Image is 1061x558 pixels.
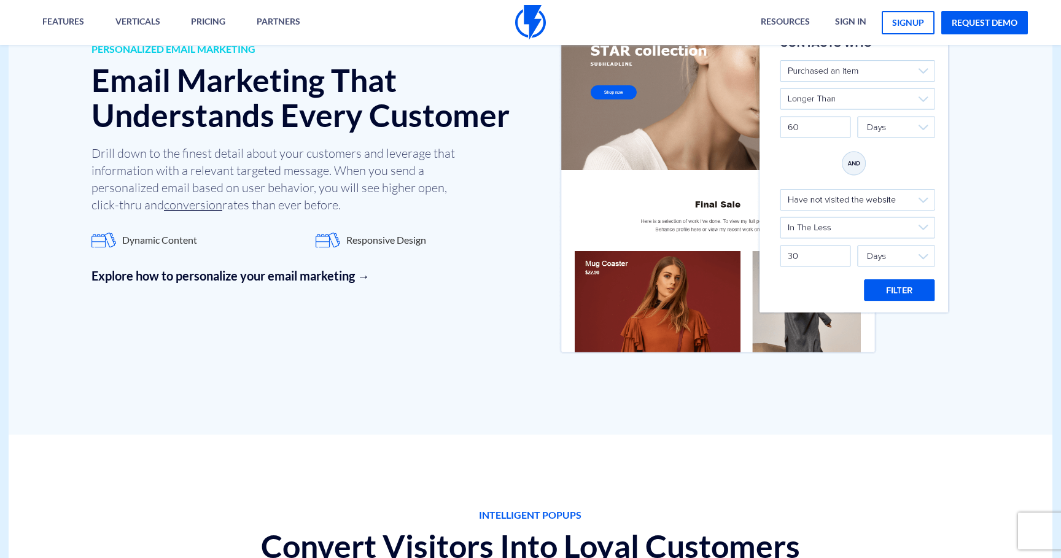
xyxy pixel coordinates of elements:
[91,42,521,56] span: PERSONALIZED EMAIL MARKETING
[882,11,935,34] a: signup
[346,233,426,247] span: Responsive Design
[122,233,197,247] span: Dynamic Content
[941,11,1028,34] a: request demo
[91,63,521,133] h2: Email Marketing That Understands Every Customer
[235,508,826,522] span: Intelligent POPUPS
[91,145,460,214] p: Drill down to the finest detail about your customers and leverage that information with a relevan...
[164,197,222,212] u: conversion
[91,267,521,285] a: Explore how to personalize your email marketing →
